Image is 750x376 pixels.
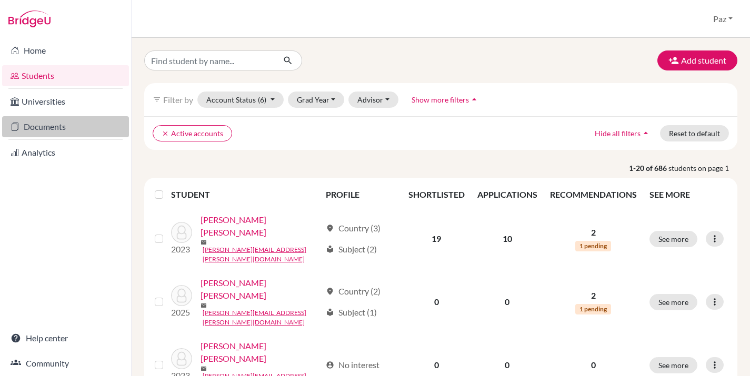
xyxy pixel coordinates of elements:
[2,91,129,112] a: Universities
[153,95,161,104] i: filter_list
[550,289,637,302] p: 2
[201,239,207,246] span: mail
[203,245,321,264] a: [PERSON_NAME][EMAIL_ADDRESS][PERSON_NAME][DOMAIN_NAME]
[203,308,321,327] a: [PERSON_NAME][EMAIL_ADDRESS][PERSON_NAME][DOMAIN_NAME]
[326,359,379,371] div: No interest
[471,182,544,207] th: APPLICATIONS
[643,182,733,207] th: SEE MORE
[319,182,402,207] th: PROFILE
[288,92,345,108] button: Grad Year
[629,162,668,174] strong: 1-20 of 686
[471,270,544,333] td: 0
[2,116,129,137] a: Documents
[326,361,334,369] span: account_circle
[2,142,129,163] a: Analytics
[412,95,469,104] span: Show more filters
[657,50,737,70] button: Add student
[550,359,637,371] p: 0
[2,353,129,374] a: Community
[163,95,193,105] span: Filter by
[575,241,611,251] span: 1 pending
[403,92,488,108] button: Show more filtersarrow_drop_up
[402,182,471,207] th: SHORTLISTED
[326,222,381,235] div: Country (3)
[326,287,334,296] span: location_on
[649,357,697,373] button: See more
[326,308,334,317] span: local_library
[326,245,334,253] span: local_library
[708,9,737,29] button: Paz
[660,125,729,141] button: Reset to default
[171,306,192,319] p: 2025
[201,214,321,239] a: [PERSON_NAME] [PERSON_NAME]
[550,226,637,239] p: 2
[348,92,398,108] button: Advisor
[326,285,381,298] div: Country (2)
[595,129,641,138] span: Hide all filters
[586,125,660,141] button: Hide all filtersarrow_drop_up
[326,224,334,232] span: location_on
[649,294,697,310] button: See more
[201,302,207,309] span: mail
[201,340,321,365] a: [PERSON_NAME] [PERSON_NAME]
[201,277,321,302] a: [PERSON_NAME] [PERSON_NAME]
[171,243,192,256] p: 2023
[171,222,192,243] img: Abarca Ramírez, Marian
[402,270,471,333] td: 0
[544,182,643,207] th: RECOMMENDATIONS
[162,130,169,137] i: clear
[326,243,377,256] div: Subject (2)
[2,328,129,349] a: Help center
[575,304,611,314] span: 1 pending
[668,162,737,174] span: students on page 1
[641,128,651,138] i: arrow_drop_up
[258,95,266,104] span: (6)
[171,348,192,369] img: Aceituno Flores, Luisa
[8,11,51,27] img: Bridge-U
[469,94,479,105] i: arrow_drop_up
[2,65,129,86] a: Students
[153,125,232,141] button: clearActive accounts
[2,40,129,61] a: Home
[649,231,697,247] button: See more
[471,207,544,270] td: 10
[144,50,275,70] input: Find student by name...
[197,92,284,108] button: Account Status(6)
[326,306,377,319] div: Subject (1)
[402,207,471,270] td: 19
[171,285,192,306] img: Aceituno Flores, Isabella
[171,182,319,207] th: STUDENT
[201,365,207,372] span: mail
